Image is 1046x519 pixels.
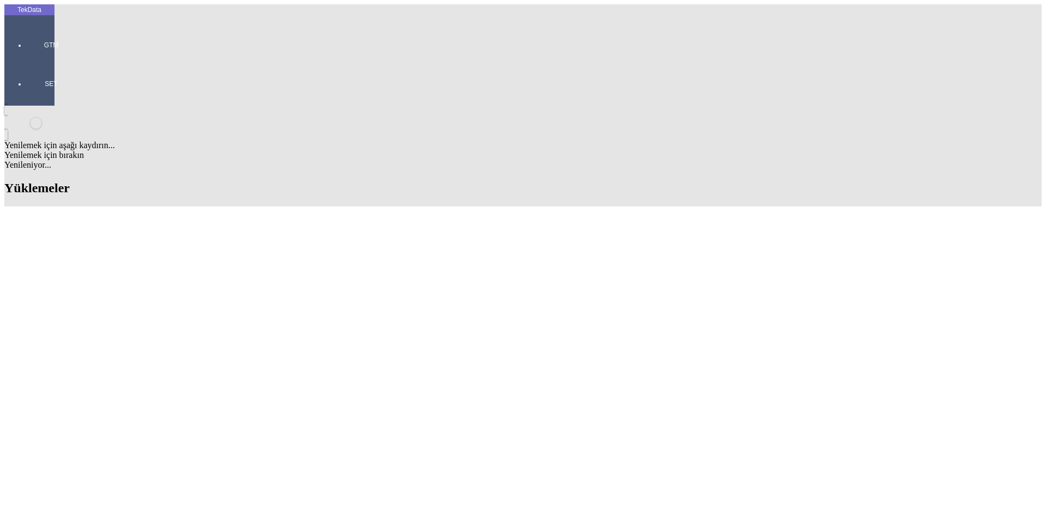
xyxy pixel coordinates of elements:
[4,160,1042,170] div: Yenileniyor...
[35,80,68,88] span: SET
[4,141,1042,150] div: Yenilemek için aşağı kaydırın...
[4,181,1042,196] h2: Yüklemeler
[4,150,1042,160] div: Yenilemek için bırakın
[4,5,54,14] div: TekData
[35,41,68,50] span: GTM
